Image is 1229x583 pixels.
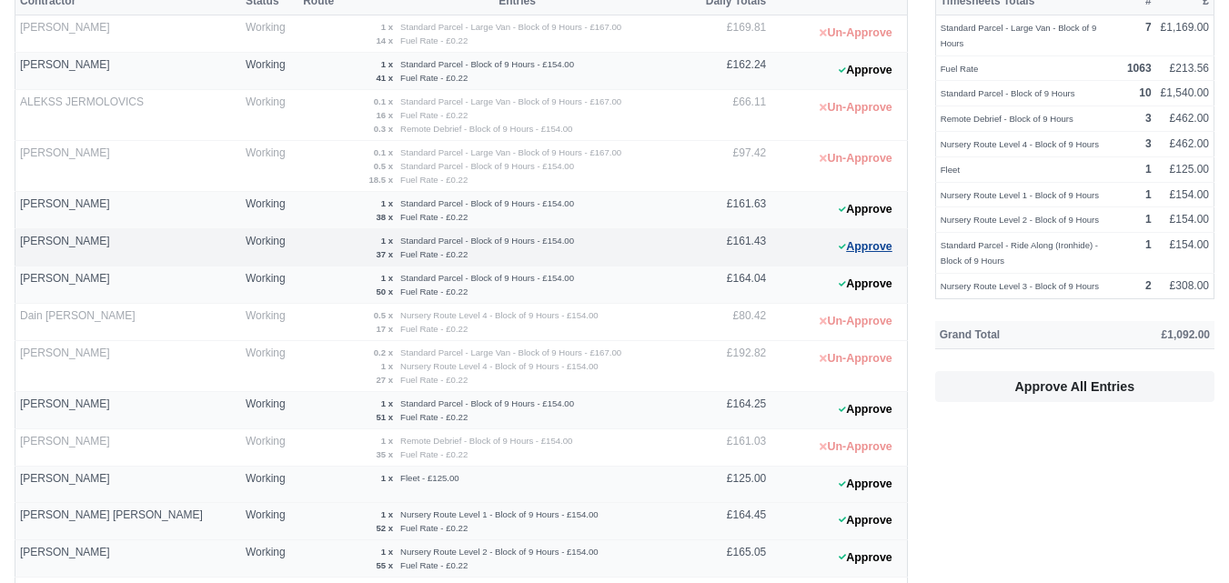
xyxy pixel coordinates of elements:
td: Dain [PERSON_NAME] [15,304,241,341]
small: Nursery Route Level 4 - Block of 9 Hours [941,139,1099,149]
td: £213.56 [1156,55,1214,81]
td: [PERSON_NAME] [15,15,241,53]
button: Approve [829,508,902,534]
td: £164.25 [689,392,771,429]
td: [PERSON_NAME] [15,266,241,304]
button: Un-Approve [810,434,902,460]
strong: 1 [1145,238,1152,251]
td: Working [241,192,298,229]
strong: 3 [1145,137,1152,150]
td: £1,540.00 [1156,81,1214,106]
strong: 1 x [381,22,393,32]
td: [PERSON_NAME] [PERSON_NAME] [15,502,241,539]
td: [PERSON_NAME] [15,392,241,429]
td: £154.00 [1156,182,1214,207]
button: Un-Approve [810,308,902,335]
strong: 1 [1145,163,1152,176]
td: £154.00 [1156,207,1214,233]
strong: 1 x [381,198,393,208]
strong: 41 x [376,73,393,83]
small: Standard Parcel - Large Van - Block of 9 Hours - £167.00 [400,147,621,157]
strong: 0.3 x [374,124,393,134]
td: [PERSON_NAME] [15,53,241,90]
small: Standard Parcel - Ride Along (Ironhide) - Block of 9 Hours [941,240,1098,266]
button: Approve [829,545,902,571]
td: £161.63 [689,192,771,229]
small: Fuel Rate - £0.22 [400,249,468,259]
td: £169.81 [689,15,771,53]
strong: 0.1 x [374,147,393,157]
td: Working [241,15,298,53]
small: Nursery Route Level 4 - Block of 9 Hours - £154.00 [400,310,599,320]
button: Un-Approve [810,346,902,372]
td: Working [241,229,298,266]
strong: 0.5 x [374,310,393,320]
button: Approve [829,471,902,498]
td: [PERSON_NAME] [15,229,241,266]
strong: 38 x [376,212,393,222]
small: Nursery Route Level 2 - Block of 9 Hours - £154.00 [400,547,599,557]
td: £125.00 [689,467,771,503]
small: Nursery Route Level 2 - Block of 9 Hours [941,215,1099,225]
td: £462.00 [1156,132,1214,157]
button: Approve [829,196,902,223]
small: Fuel Rate [941,64,979,74]
button: Approve [829,271,902,297]
td: £308.00 [1156,273,1214,298]
td: £1,169.00 [1156,15,1214,56]
strong: 55 x [376,560,393,570]
td: Working [241,429,298,467]
strong: 0.5 x [374,161,393,171]
strong: 17 x [376,324,393,334]
small: Standard Parcel - Block of 9 Hours - £154.00 [400,398,574,408]
td: Working [241,341,298,392]
strong: 52 x [376,523,393,533]
td: [PERSON_NAME] [15,341,241,392]
strong: 1 x [381,436,393,446]
td: Working [241,502,298,539]
td: [PERSON_NAME] [15,467,241,503]
small: Nursery Route Level 3 - Block of 9 Hours [941,281,1099,291]
small: Standard Parcel - Large Van - Block of 9 Hours [941,23,1097,48]
strong: 1 [1145,213,1152,226]
td: ALEKSS JERMOLOVICS [15,90,241,141]
small: Standard Parcel - Block of 9 Hours - £154.00 [400,161,574,171]
small: Remote Debrief - Block of 9 Hours [941,114,1073,124]
td: Working [241,304,298,341]
strong: 1 x [381,547,393,557]
strong: 27 x [376,375,393,385]
strong: 35 x [376,449,393,459]
td: Working [241,141,298,192]
td: £161.03 [689,429,771,467]
strong: 1 x [381,59,393,69]
strong: 14 x [376,35,393,45]
small: Fuel Rate - £0.22 [400,449,468,459]
small: Fuel Rate - £0.22 [400,560,468,570]
strong: 1 x [381,361,393,371]
small: Standard Parcel - Large Van - Block of 9 Hours - £167.00 [400,347,621,357]
td: £80.42 [689,304,771,341]
small: Fuel Rate - £0.22 [400,212,468,222]
td: £165.05 [689,539,771,577]
small: Fleet - £125.00 [400,473,459,483]
button: Un-Approve [810,95,902,121]
td: £192.82 [689,341,771,392]
button: Un-Approve [810,20,902,46]
td: Working [241,467,298,503]
strong: 16 x [376,110,393,120]
strong: 3 [1145,112,1152,125]
small: Fuel Rate - £0.22 [400,523,468,533]
small: Fuel Rate - £0.22 [400,286,468,297]
td: Working [241,90,298,141]
button: Approve All Entries [935,371,1214,402]
small: Fuel Rate - £0.22 [400,324,468,334]
td: £164.04 [689,266,771,304]
small: Nursery Route Level 1 - Block of 9 Hours [941,190,1099,200]
td: £162.24 [689,53,771,90]
strong: 1 x [381,398,393,408]
strong: 7 [1145,21,1152,34]
td: £66.11 [689,90,771,141]
small: Fuel Rate - £0.22 [400,35,468,45]
td: Working [241,266,298,304]
small: Remote Debrief - Block of 9 Hours - £154.00 [400,436,572,446]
